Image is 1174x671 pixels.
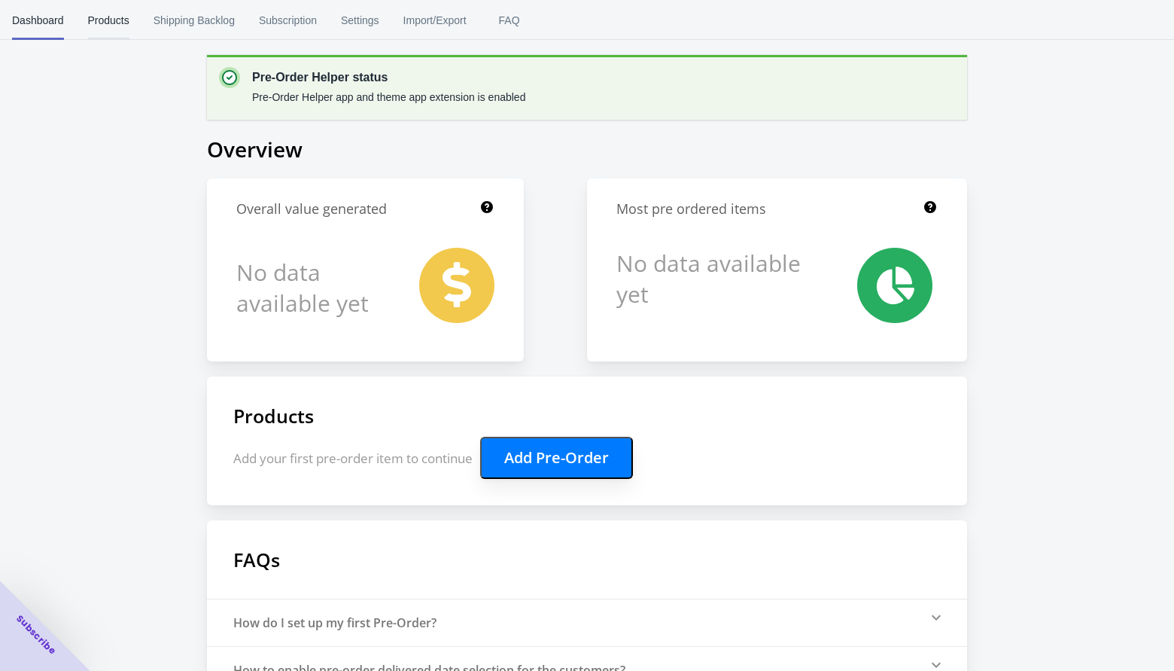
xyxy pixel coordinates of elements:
[88,1,129,40] span: Products
[233,437,941,479] p: Add your first pre-order item to continue
[480,437,633,479] button: Add Pre-Order
[341,1,379,40] span: Settings
[616,248,804,310] h1: No data available yet
[14,612,59,657] span: Subscribe
[616,200,766,218] h1: Most pre ordered items
[233,615,436,631] div: How do I set up my first Pre-Order?
[252,90,525,105] p: Pre-Order Helper app and theme app extension is enabled
[207,135,967,163] h1: Overview
[154,1,235,40] span: Shipping Backlog
[207,520,967,599] h1: FAQs
[12,1,64,40] span: Dashboard
[403,1,467,40] span: Import/Export
[259,1,317,40] span: Subscription
[236,200,387,218] h1: Overall value generated
[252,69,525,87] p: Pre-Order Helper status
[233,403,941,429] h1: Products
[491,1,528,40] span: FAQ
[236,248,387,327] h1: No data available yet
